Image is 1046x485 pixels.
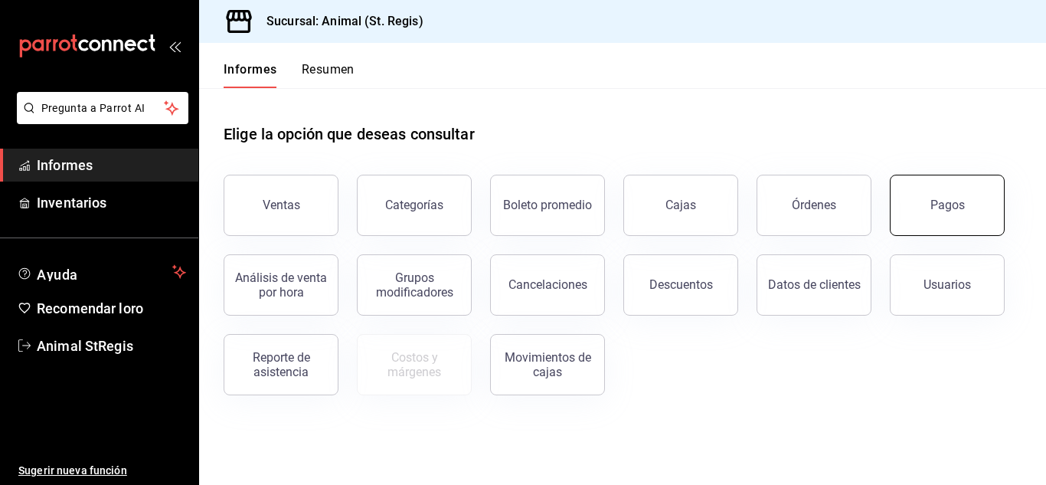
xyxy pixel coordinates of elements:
button: Cancelaciones [490,254,605,316]
button: Análisis de venta por hora [224,254,338,316]
font: Elige la opción que deseas consultar [224,125,475,143]
font: Análisis de venta por hora [235,270,327,300]
button: Ventas [224,175,338,236]
button: Usuarios [890,254,1005,316]
button: Pregunta a Parrot AI [17,92,188,124]
button: Descuentos [623,254,738,316]
font: Boleto promedio [503,198,592,212]
font: Movimientos de cajas [505,350,591,379]
font: Recomendar loro [37,300,143,316]
button: Grupos modificadores [357,254,472,316]
button: Órdenes [757,175,871,236]
button: Datos de clientes [757,254,871,316]
font: Pregunta a Parrot AI [41,102,145,114]
font: Usuarios [923,277,971,292]
font: Informes [224,62,277,77]
font: Cancelaciones [508,277,587,292]
font: Ventas [263,198,300,212]
font: Informes [37,157,93,173]
font: Grupos modificadores [376,270,453,300]
button: abrir_cajón_menú [168,40,181,52]
font: Pagos [930,198,965,212]
font: Sugerir nueva función [18,464,127,477]
font: Cajas [665,198,697,212]
font: Reporte de asistencia [253,350,310,379]
font: Descuentos [649,277,713,292]
button: Movimientos de cajas [490,334,605,395]
div: pestañas de navegación [224,61,355,88]
button: Boleto promedio [490,175,605,236]
font: Datos de clientes [768,277,861,292]
button: Reporte de asistencia [224,334,338,395]
font: Órdenes [792,198,836,212]
font: Animal StRegis [37,338,133,354]
font: Inventarios [37,195,106,211]
font: Sucursal: Animal (St. Regis) [266,14,423,28]
a: Cajas [623,175,738,236]
button: Pagos [890,175,1005,236]
font: Costos y márgenes [387,350,441,379]
font: Ayuda [37,267,78,283]
font: Resumen [302,62,355,77]
button: Contrata inventarios para ver este informe [357,334,472,395]
a: Pregunta a Parrot AI [11,111,188,127]
button: Categorías [357,175,472,236]
font: Categorías [385,198,443,212]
